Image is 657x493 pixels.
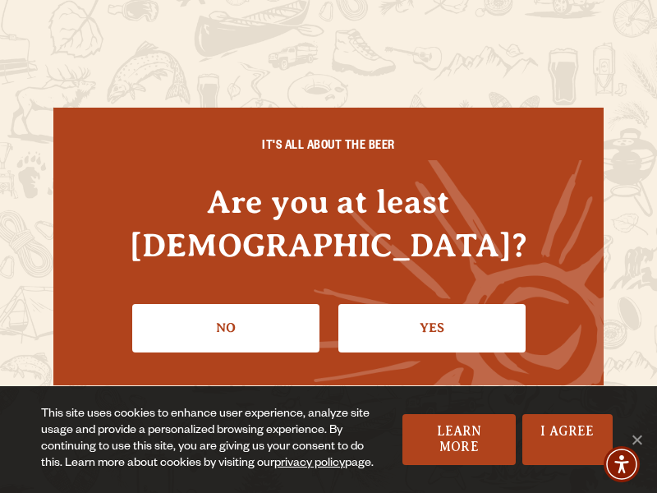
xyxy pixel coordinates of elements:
[522,414,613,465] a: I Agree
[628,431,645,448] span: No
[604,446,640,482] div: Accessibility Menu
[86,141,571,155] h6: IT'S ALL ABOUT THE BEER
[86,180,571,267] h4: Are you at least [DEMOGRAPHIC_DATA]?
[338,304,526,352] a: Confirm I'm 21 or older
[132,304,319,352] a: No
[402,414,516,465] a: Learn More
[41,407,386,472] div: This site uses cookies to enhance user experience, analyze site usage and provide a personalized ...
[274,458,345,471] a: privacy policy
